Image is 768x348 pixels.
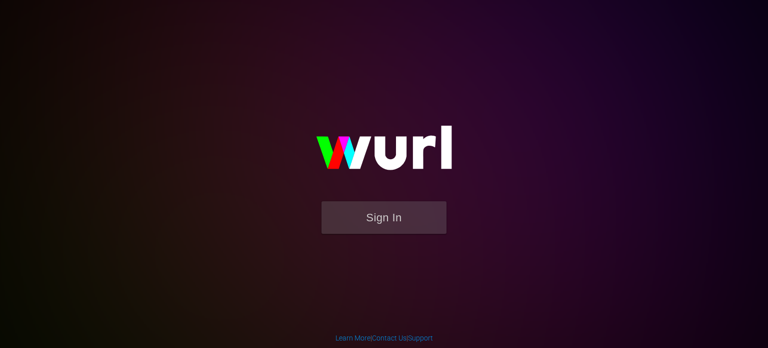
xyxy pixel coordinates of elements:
img: wurl-logo-on-black-223613ac3d8ba8fe6dc639794a292ebdb59501304c7dfd60c99c58986ef67473.svg [284,104,484,201]
button: Sign In [321,201,446,234]
a: Learn More [335,334,370,342]
a: Support [408,334,433,342]
a: Contact Us [372,334,406,342]
div: | | [335,333,433,343]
